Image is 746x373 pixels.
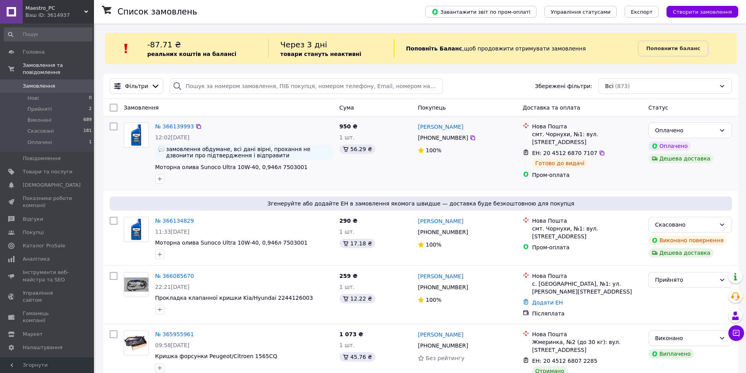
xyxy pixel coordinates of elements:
[432,8,530,15] span: Завантажити звіт по пром-оплаті
[532,225,642,240] div: смт. Чорнухи, №1: вул. [STREET_ADDRESS]
[673,9,732,15] span: Створити замовлення
[23,83,55,90] span: Замовлення
[124,335,148,351] img: Фото товару
[532,338,642,354] div: Жмеринка, №2 (до 30 кг): вул. [STREET_ADDRESS]
[124,277,148,291] img: Фото товару
[340,229,355,235] span: 1 шт.
[532,299,563,306] a: Додати ЕН
[23,290,72,304] span: Управління сайтом
[532,310,642,317] div: Післяплата
[648,105,668,111] span: Статус
[124,330,149,355] a: Фото товару
[418,123,463,131] a: [PERSON_NAME]
[280,51,361,57] b: товари стануть неактивні
[340,352,375,362] div: 45.76 ₴
[23,344,63,351] span: Налаштування
[170,78,443,94] input: Пошук за номером замовлення, ПІБ покупця, номером телефону, Email, номером накладної
[27,117,52,124] span: Виконані
[418,331,463,339] a: [PERSON_NAME]
[340,218,358,224] span: 290 ₴
[23,216,43,223] span: Відгуки
[426,147,441,153] span: 100%
[406,45,462,52] b: Поповніть Баланс
[426,241,441,248] span: 100%
[532,243,642,251] div: Пром-оплата
[155,331,194,337] a: № 365955961
[655,276,716,284] div: Прийнято
[23,62,94,76] span: Замовлення та повідомлення
[646,45,700,51] b: Поповнити баланс
[155,123,194,130] a: № 366139993
[648,349,694,359] div: Виплачено
[648,141,691,151] div: Оплачено
[418,217,463,225] a: [PERSON_NAME]
[23,331,43,338] span: Маркет
[394,39,638,58] div: , щоб продовжити отримувати замовлення
[25,5,84,12] span: Maestro_PC
[120,43,132,54] img: :exclamation:
[416,340,470,351] div: [PHONE_NUMBER]
[83,117,92,124] span: 689
[340,284,355,290] span: 1 шт.
[532,123,642,130] div: Нова Пошта
[655,220,716,229] div: Скасовано
[89,139,92,146] span: 1
[280,40,327,49] span: Через 3 дні
[158,146,164,152] img: :speech_balloon:
[89,95,92,102] span: 0
[23,168,72,175] span: Товари та послуги
[667,6,738,18] button: Створити замовлення
[648,154,713,163] div: Дешева доставка
[25,12,94,19] div: Ваш ID: 3614937
[27,95,39,102] span: Нові
[659,8,738,14] a: Створити замовлення
[523,105,580,111] span: Доставка та оплата
[340,331,363,337] span: 1 073 ₴
[27,128,54,135] span: Скасовані
[532,150,598,156] span: ЕН: 20 4512 6870 7107
[426,297,441,303] span: 100%
[416,132,470,143] div: [PHONE_NUMBER]
[532,358,598,364] span: ЕН: 20 4512 6807 2285
[124,123,149,148] a: Фото товару
[4,27,92,41] input: Пошук
[89,106,92,113] span: 2
[532,171,642,179] div: Пром-оплата
[147,40,181,49] span: -87.71 ₴
[127,123,145,147] img: Фото товару
[127,217,145,241] img: Фото товару
[631,9,653,15] span: Експорт
[532,130,642,146] div: смт. Чорнухи, №1: вул. [STREET_ADDRESS]
[117,7,197,16] h1: Список замовлень
[155,240,307,246] a: Моторна олива Sunoco Ultra 10W-40, 0,946л 7503001
[418,105,446,111] span: Покупець
[23,229,44,236] span: Покупці
[155,295,313,301] span: Прокладка клапанної кришки Kia/Hyundai 2244126003
[638,41,708,56] a: Поповнити баланс
[23,49,45,56] span: Головна
[27,106,52,113] span: Прийняті
[155,134,190,141] span: 12:02[DATE]
[605,82,613,90] span: Всі
[155,284,190,290] span: 22:21[DATE]
[340,342,355,348] span: 1 шт.
[155,353,277,359] span: Кришка форсунки Peugeot/Citroen 1565CQ
[648,236,727,245] div: Виконано повернення
[155,342,190,348] span: 09:58[DATE]
[166,146,330,159] span: замовлення обдумане, всі дані вірні, прохання не дзвонити про підтвердження і відправити якнайшви...
[425,6,536,18] button: Завантажити звіт по пром-оплаті
[23,155,61,162] span: Повідомлення
[655,126,716,135] div: Оплачено
[648,248,713,258] div: Дешева доставка
[147,51,237,57] b: реальних коштів на балансі
[551,9,611,15] span: Управління статусами
[532,330,642,338] div: Нова Пошта
[340,123,358,130] span: 950 ₴
[155,164,307,170] a: Моторна олива Sunoco Ultra 10W-40, 0,946л 7503001
[27,139,52,146] span: Оплачені
[124,105,159,111] span: Замовлення
[340,294,375,303] div: 12.22 ₴
[532,159,588,168] div: Готово до видачі
[532,272,642,280] div: Нова Пошта
[155,273,194,279] a: № 366085670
